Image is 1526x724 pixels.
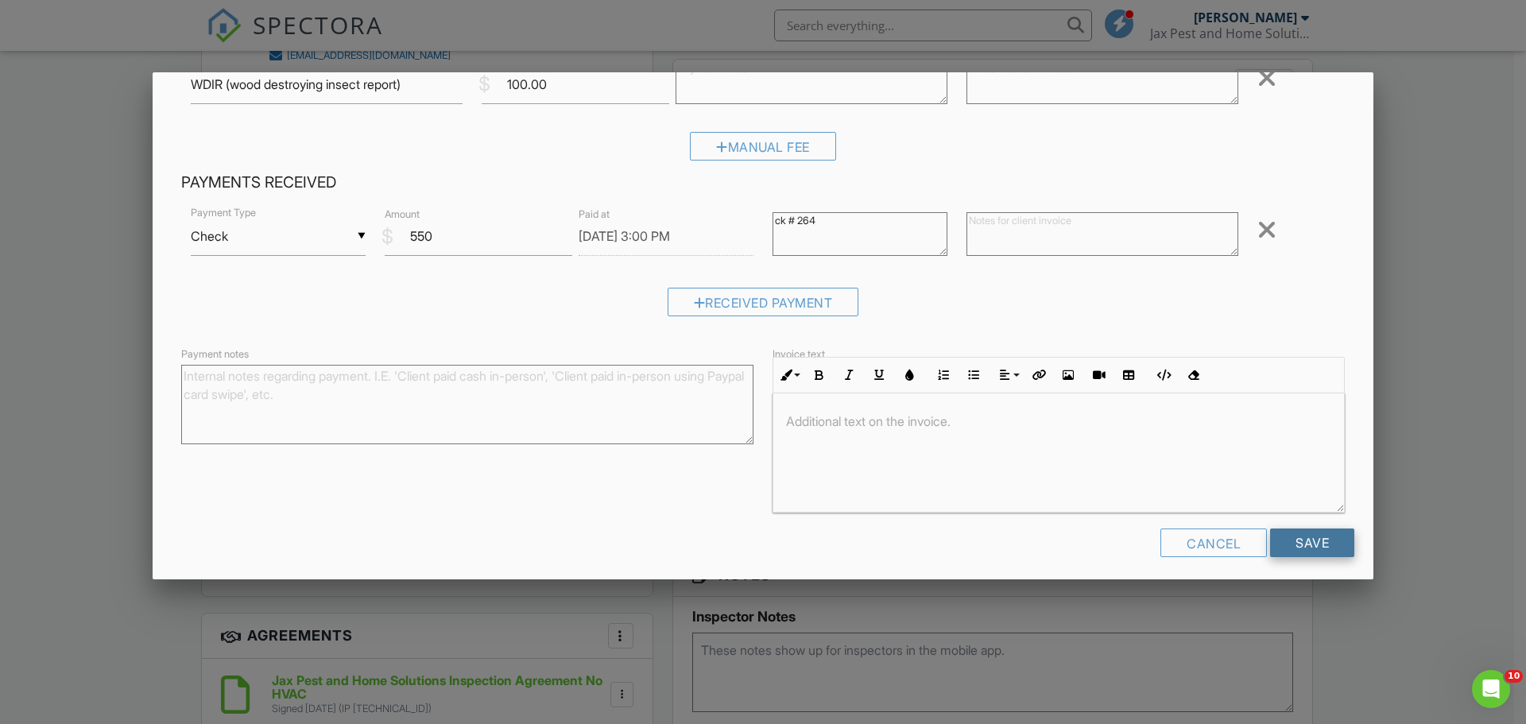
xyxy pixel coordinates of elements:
[959,360,989,390] button: Unordered List
[1114,360,1144,390] button: Insert Table
[1270,528,1354,557] input: Save
[773,360,804,390] button: Inline Style
[181,172,1345,193] h4: Payments Received
[385,207,420,222] label: Amount
[1053,360,1083,390] button: Insert Image (Ctrl+P)
[1148,360,1178,390] button: Code View
[1505,670,1523,683] span: 10
[668,288,859,316] div: Received Payment
[1160,528,1267,557] div: Cancel
[690,132,836,161] div: Manual Fee
[1178,360,1208,390] button: Clear Formatting
[1023,360,1053,390] button: Insert Link (Ctrl+K)
[381,223,393,250] div: $
[804,360,834,390] button: Bold (Ctrl+B)
[928,360,959,390] button: Ordered List
[1472,670,1510,708] iframe: Intercom live chat
[1083,360,1114,390] button: Insert Video
[773,347,825,362] label: Invoice text
[993,360,1023,390] button: Align
[579,207,610,222] label: Paid at
[668,299,859,315] a: Received Payment
[181,347,249,362] label: Payment notes
[478,71,490,98] div: $
[834,360,864,390] button: Italic (Ctrl+I)
[894,360,924,390] button: Colors
[690,143,836,159] a: Manual Fee
[191,206,256,220] label: Payment Type
[864,360,894,390] button: Underline (Ctrl+U)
